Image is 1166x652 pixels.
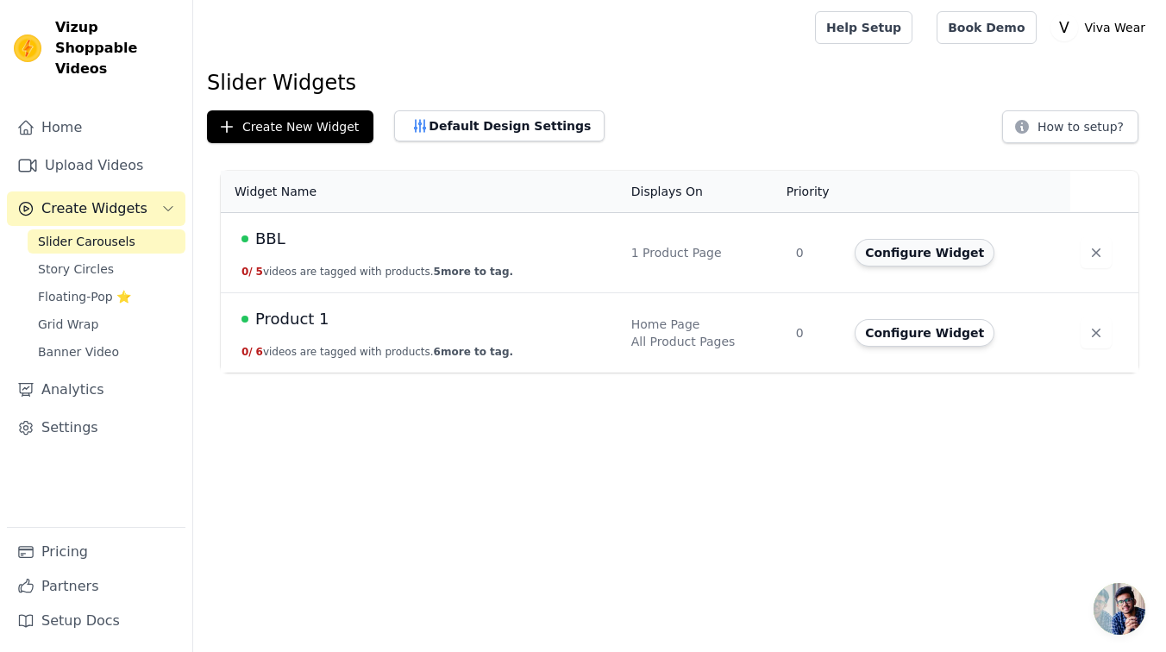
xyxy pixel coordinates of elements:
[207,110,373,143] button: Create New Widget
[786,213,844,293] td: 0
[41,198,147,219] span: Create Widgets
[241,316,248,323] span: Live Published
[855,239,994,266] button: Configure Widget
[256,346,263,358] span: 6
[7,604,185,638] a: Setup Docs
[28,257,185,281] a: Story Circles
[28,285,185,309] a: Floating-Pop ⭐
[7,148,185,183] a: Upload Videos
[38,343,119,360] span: Banner Video
[1002,110,1138,143] button: How to setup?
[255,307,329,331] span: Product 1
[241,345,513,359] button: 0/ 6videos are tagged with products.6more to tag.
[7,373,185,407] a: Analytics
[7,569,185,604] a: Partners
[434,346,513,358] span: 6 more to tag.
[1078,12,1152,43] p: Viva Wear
[38,288,131,305] span: Floating-Pop ⭐
[38,316,98,333] span: Grid Wrap
[1050,12,1152,43] button: V Viva Wear
[1059,19,1069,36] text: V
[7,535,185,569] a: Pricing
[255,227,285,251] span: BBL
[7,110,185,145] a: Home
[7,411,185,445] a: Settings
[855,319,994,347] button: Configure Widget
[1094,583,1145,635] a: Open chat
[241,266,253,278] span: 0 /
[1002,122,1138,139] a: How to setup?
[241,346,253,358] span: 0 /
[631,333,775,350] div: All Product Pages
[786,293,844,373] td: 0
[434,266,513,278] span: 5 more to tag.
[241,265,513,279] button: 0/ 5videos are tagged with products.5more to tag.
[631,244,775,261] div: 1 Product Page
[394,110,605,141] button: Default Design Settings
[1081,237,1112,268] button: Delete widget
[937,11,1036,44] a: Book Demo
[28,312,185,336] a: Grid Wrap
[55,17,179,79] span: Vizup Shoppable Videos
[28,340,185,364] a: Banner Video
[631,316,775,333] div: Home Page
[14,34,41,62] img: Vizup
[221,171,621,213] th: Widget Name
[256,266,263,278] span: 5
[241,235,248,242] span: Live Published
[38,260,114,278] span: Story Circles
[28,229,185,254] a: Slider Carousels
[1081,317,1112,348] button: Delete widget
[815,11,912,44] a: Help Setup
[207,69,1152,97] h1: Slider Widgets
[786,171,844,213] th: Priority
[621,171,786,213] th: Displays On
[7,191,185,226] button: Create Widgets
[38,233,135,250] span: Slider Carousels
